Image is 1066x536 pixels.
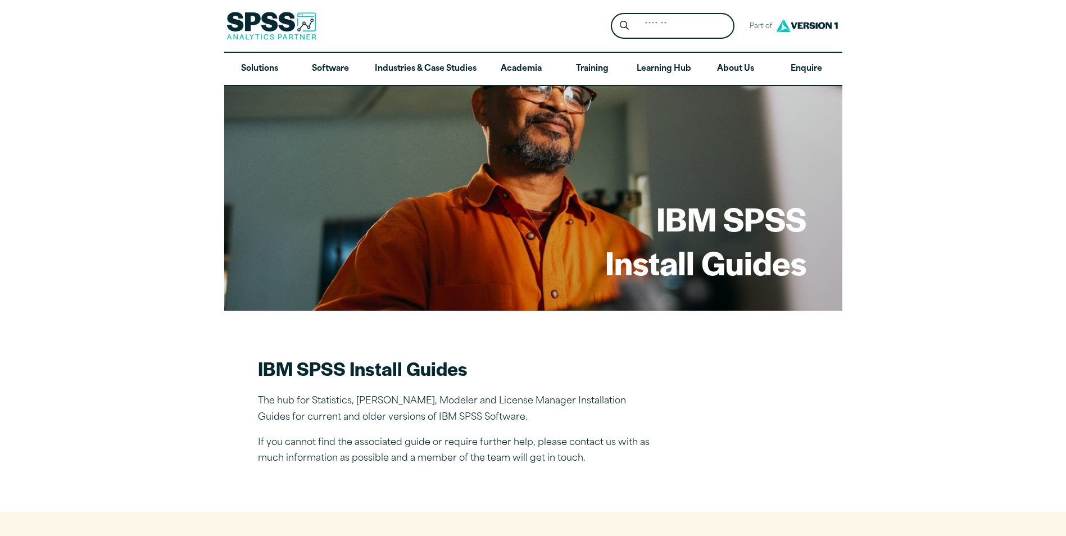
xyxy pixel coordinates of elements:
nav: Desktop version of site main menu [224,53,842,85]
span: Part of [743,19,773,35]
a: Training [556,53,627,85]
a: About Us [700,53,771,85]
a: Software [295,53,366,85]
svg: Search magnifying glass icon [620,21,629,30]
button: Search magnifying glass icon [614,16,634,37]
a: Learning Hub [628,53,700,85]
h2: IBM SPSS Install Guides [258,356,651,381]
a: Solutions [224,53,295,85]
a: Enquire [771,53,842,85]
h1: IBM SPSS Install Guides [605,197,806,284]
img: SPSS Analytics Partner [226,12,316,40]
p: If you cannot find the associated guide or require further help, please contact us with as much i... [258,435,651,467]
form: Site Header Search Form [611,13,734,39]
img: Version1 Logo [773,15,841,36]
p: The hub for Statistics, [PERSON_NAME], Modeler and License Manager Installation Guides for curren... [258,393,651,426]
a: Industries & Case Studies [366,53,486,85]
a: Academia [486,53,556,85]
